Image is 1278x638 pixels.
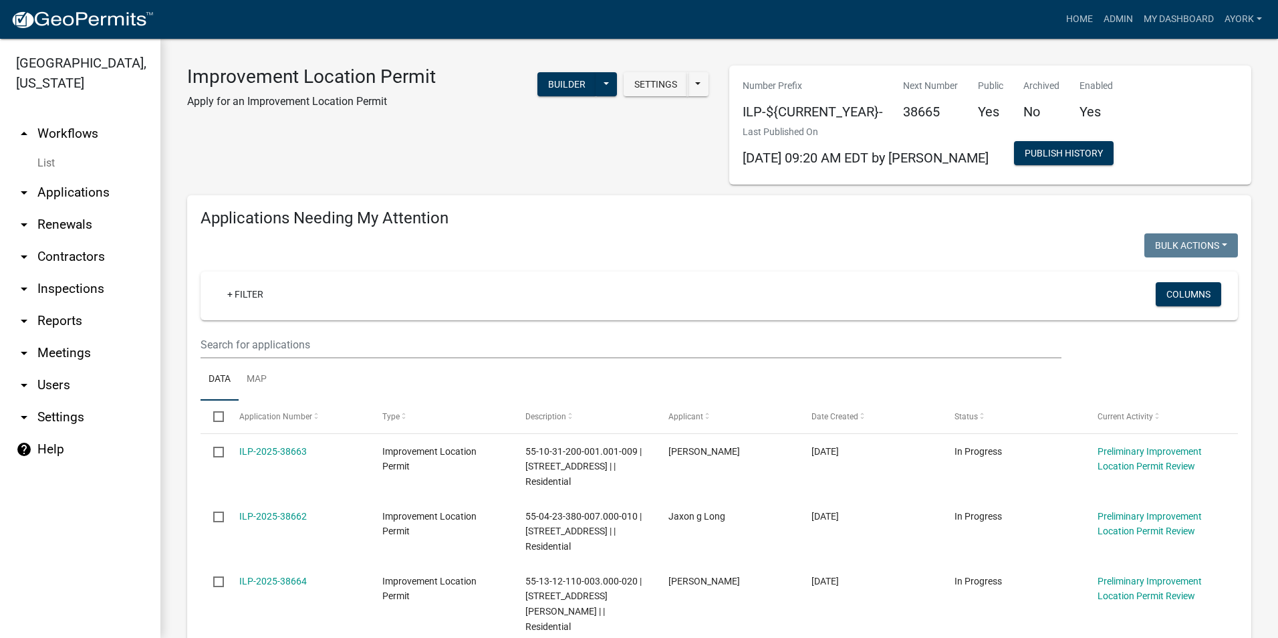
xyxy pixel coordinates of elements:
[903,79,958,93] p: Next Number
[743,150,989,166] span: [DATE] 09:20 AM EDT by [PERSON_NAME]
[811,412,858,421] span: Date Created
[525,412,566,421] span: Description
[1138,7,1219,32] a: My Dashboard
[978,79,1003,93] p: Public
[1144,233,1238,257] button: Bulk Actions
[1219,7,1267,32] a: ayork
[525,576,642,632] span: 55-13-12-110-003.000-020 | 1102 S TERESA DR | | Residential
[1098,7,1138,32] a: Admin
[16,249,32,265] i: arrow_drop_down
[382,446,477,472] span: Improvement Location Permit
[239,358,275,401] a: Map
[743,104,883,120] h5: ILP-${CURRENT_YEAR}-
[525,446,642,488] span: 55-10-31-200-001.001-009 | 858 CENTENNIAL RD | | Residential
[1098,576,1202,602] a: Preliminary Improvement Location Permit Review
[16,217,32,233] i: arrow_drop_down
[369,401,512,433] datatable-header-cell: Type
[239,511,307,522] a: ILP-2025-38662
[1079,104,1113,120] h5: Yes
[954,446,1002,457] span: In Progress
[1014,141,1114,165] button: Publish History
[668,576,740,587] span: Elliott Burkett
[668,511,725,522] span: Jaxon g Long
[217,282,274,306] a: + Filter
[811,576,839,587] span: 10/07/2025
[16,185,32,201] i: arrow_drop_down
[537,72,596,96] button: Builder
[743,125,989,139] p: Last Published On
[1023,104,1059,120] h5: No
[811,511,839,522] span: 10/09/2025
[1098,412,1153,421] span: Current Activity
[668,446,740,457] span: Martha malm
[16,126,32,142] i: arrow_drop_up
[201,358,239,401] a: Data
[16,377,32,393] i: arrow_drop_down
[187,66,436,88] h3: Improvement Location Permit
[668,412,703,421] span: Applicant
[16,441,32,457] i: help
[743,79,883,93] p: Number Prefix
[978,104,1003,120] h5: Yes
[1023,79,1059,93] p: Archived
[226,401,369,433] datatable-header-cell: Application Number
[656,401,799,433] datatable-header-cell: Applicant
[1098,446,1202,472] a: Preliminary Improvement Location Permit Review
[954,511,1002,522] span: In Progress
[954,412,978,421] span: Status
[239,576,307,587] a: ILP-2025-38664
[16,313,32,329] i: arrow_drop_down
[954,576,1002,587] span: In Progress
[1079,79,1113,93] p: Enabled
[382,511,477,537] span: Improvement Location Permit
[799,401,942,433] datatable-header-cell: Date Created
[16,345,32,361] i: arrow_drop_down
[1014,149,1114,160] wm-modal-confirm: Workflow Publish History
[201,401,226,433] datatable-header-cell: Select
[525,511,642,552] span: 55-04-23-380-007.000-010 | 3642 WHIPPOORWILL LAKE N DR | | Residential
[382,412,400,421] span: Type
[624,72,688,96] button: Settings
[16,281,32,297] i: arrow_drop_down
[239,446,307,457] a: ILP-2025-38663
[1061,7,1098,32] a: Home
[239,412,312,421] span: Application Number
[187,94,436,110] p: Apply for an Improvement Location Permit
[382,576,477,602] span: Improvement Location Permit
[1098,511,1202,537] a: Preliminary Improvement Location Permit Review
[201,209,1238,228] h4: Applications Needing My Attention
[513,401,656,433] datatable-header-cell: Description
[16,409,32,425] i: arrow_drop_down
[942,401,1085,433] datatable-header-cell: Status
[903,104,958,120] h5: 38665
[1156,282,1221,306] button: Columns
[1085,401,1228,433] datatable-header-cell: Current Activity
[201,331,1061,358] input: Search for applications
[811,446,839,457] span: 10/09/2025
